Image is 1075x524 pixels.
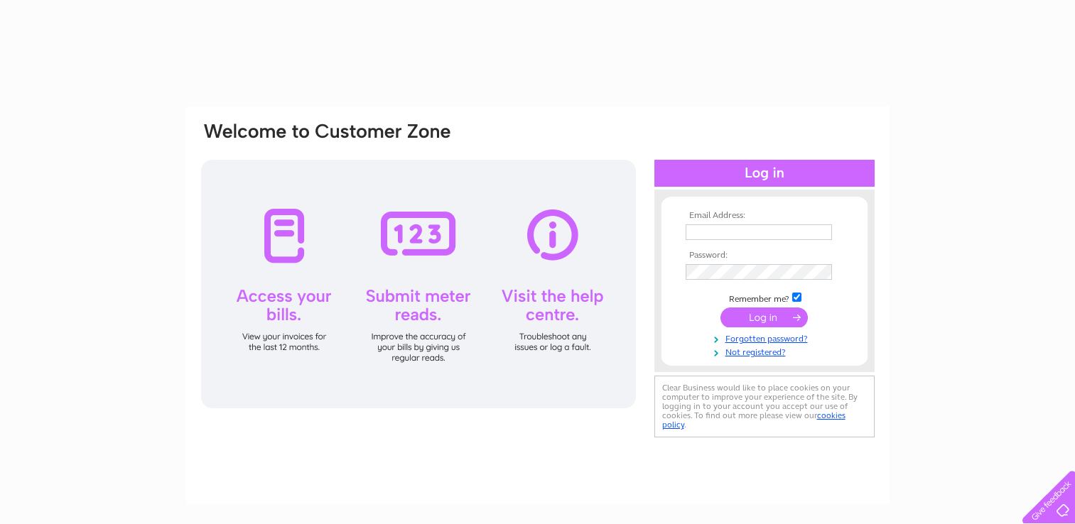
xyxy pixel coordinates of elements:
input: Submit [720,307,808,327]
td: Remember me? [682,290,847,305]
a: Not registered? [686,344,847,358]
th: Password: [682,251,847,261]
a: Forgotten password? [686,331,847,344]
div: Clear Business would like to place cookies on your computer to improve your experience of the sit... [654,376,875,437]
a: cookies policy [662,410,846,430]
th: Email Address: [682,211,847,221]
